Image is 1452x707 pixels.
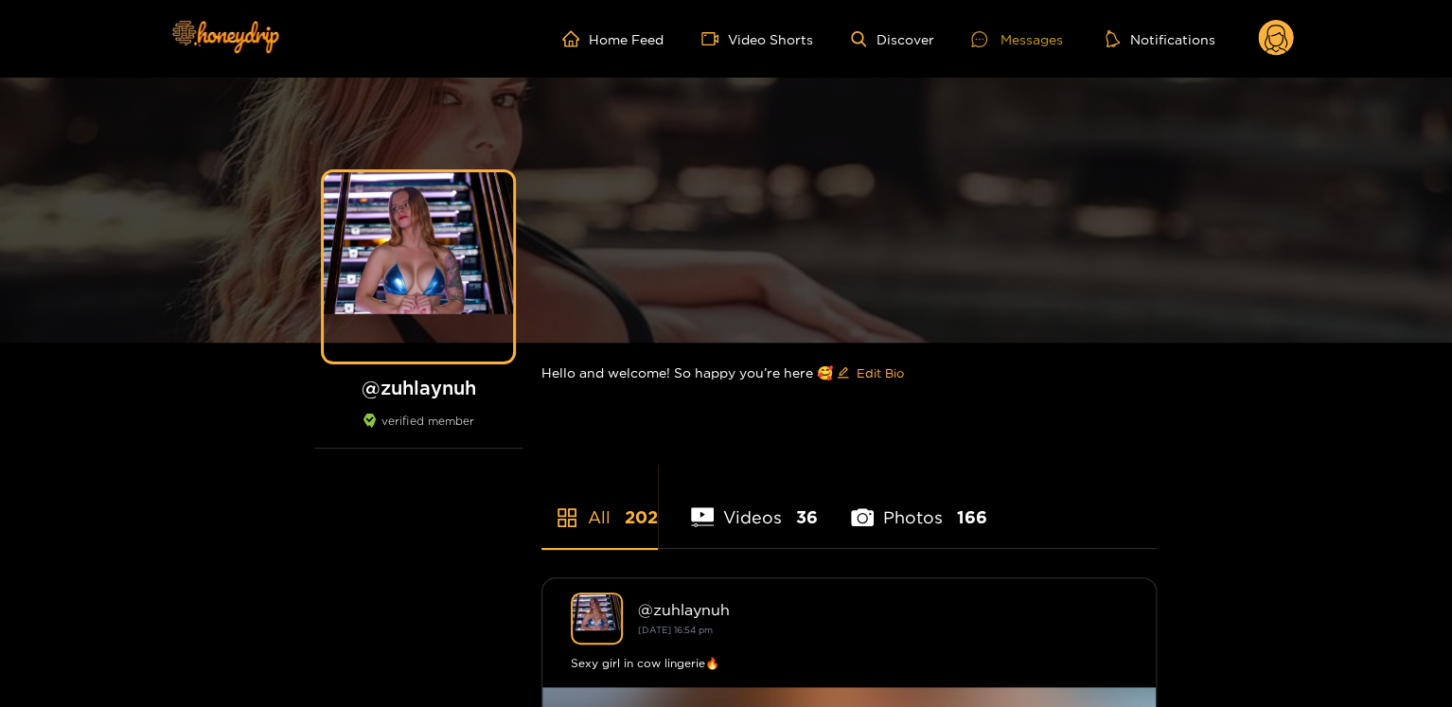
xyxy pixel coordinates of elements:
button: Notifications [1100,29,1220,48]
span: 36 [796,505,818,529]
div: Sexy girl in cow lingerie🔥 [571,654,1127,673]
span: video-camera [701,30,728,47]
span: Edit Bio [857,363,904,382]
a: Home Feed [562,30,664,47]
li: Photos [851,463,987,548]
div: verified member [314,414,522,449]
span: appstore [556,506,578,529]
span: 202 [625,505,658,529]
img: zuhlaynuh [571,592,623,645]
small: [DATE] 16:54 pm [638,625,713,635]
div: Messages [971,28,1062,50]
a: Video Shorts [701,30,813,47]
li: All [541,463,658,548]
a: Discover [851,31,933,47]
span: home [562,30,589,47]
button: editEdit Bio [833,358,908,388]
div: Hello and welcome! So happy you’re here 🥰 [541,343,1157,403]
div: @ zuhlaynuh [638,601,1127,618]
h1: @ zuhlaynuh [314,376,522,399]
span: edit [837,366,849,380]
li: Videos [691,463,818,548]
span: 166 [957,505,987,529]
